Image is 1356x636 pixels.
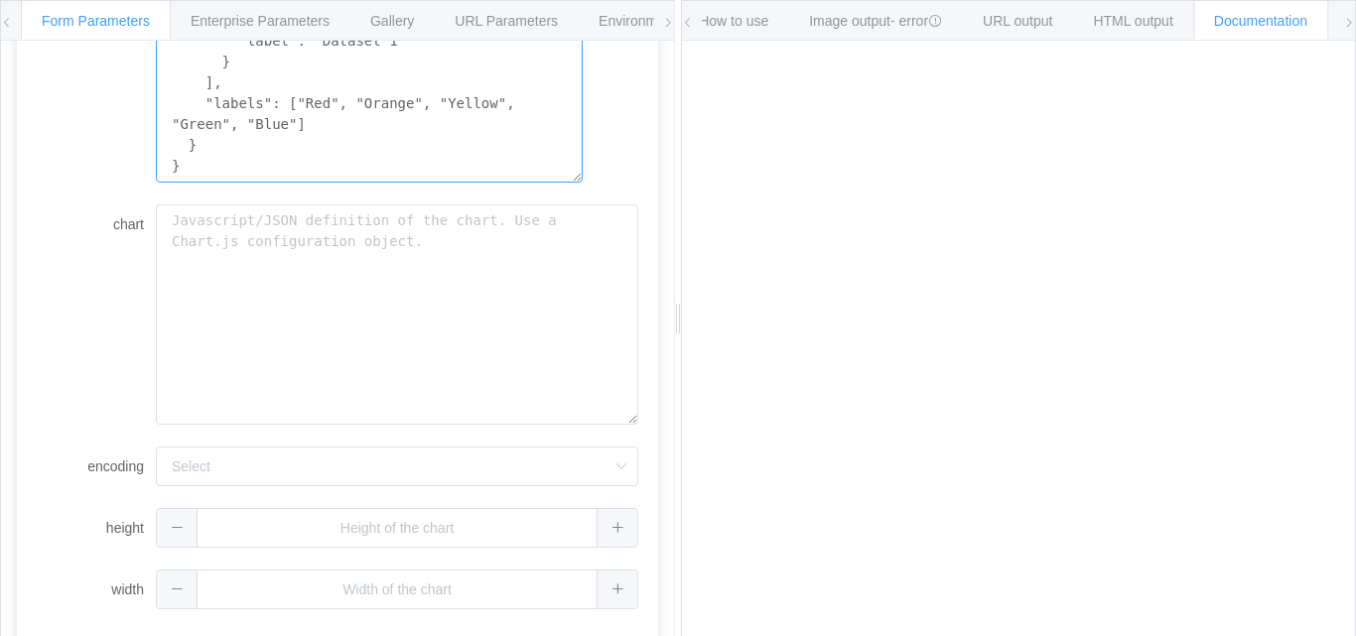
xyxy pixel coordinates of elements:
[678,13,768,29] span: 📘 How to use
[890,13,942,29] span: - error
[156,570,638,609] input: Width of the chart
[809,13,942,29] span: Image output
[37,446,156,486] label: encoding
[191,13,330,29] span: Enterprise Parameters
[370,13,414,29] span: Gallery
[37,570,156,609] label: width
[599,13,684,29] span: Environments
[42,13,150,29] span: Form Parameters
[1214,13,1307,29] span: Documentation
[37,508,156,548] label: height
[983,13,1052,29] span: URL output
[1093,13,1172,29] span: HTML output
[156,508,638,548] input: Height of the chart
[156,446,638,486] input: Select
[455,13,558,29] span: URL Parameters
[37,204,156,244] label: chart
